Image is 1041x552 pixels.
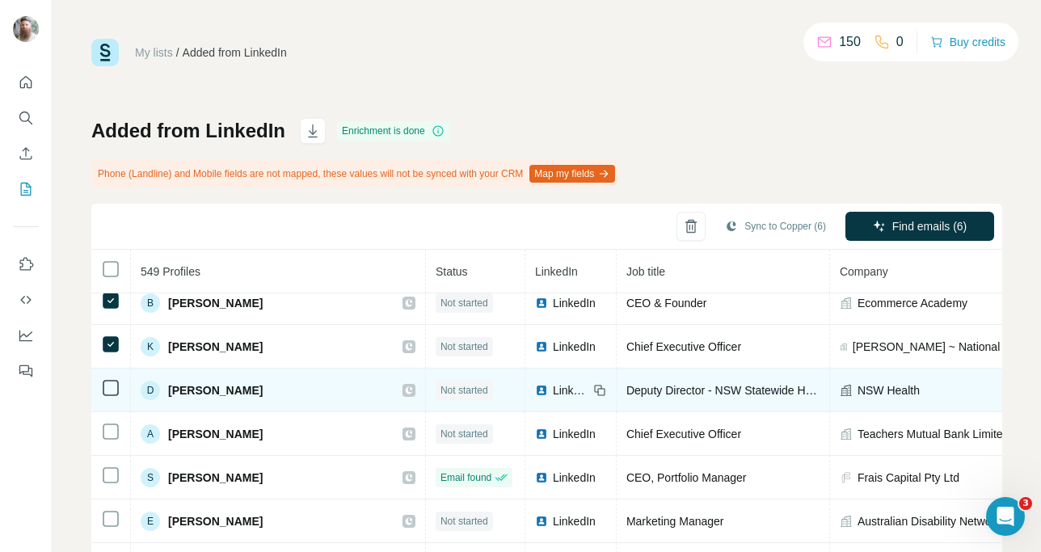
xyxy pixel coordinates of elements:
span: [PERSON_NAME] [168,513,263,529]
span: NSW Health [858,382,920,398]
li: / [176,44,179,61]
span: LinkedIn [553,513,596,529]
span: Frais Capital Pty Ltd [858,470,959,486]
button: Quick start [13,68,39,97]
div: Phone (Landline) and Mobile fields are not mapped, these values will not be synced with your CRM [91,160,618,188]
span: 549 Profiles [141,265,200,278]
span: Not started [440,383,488,398]
span: Status [436,265,468,278]
div: E [141,512,160,531]
span: Job title [626,265,665,278]
span: Company [840,265,888,278]
img: Avatar [13,16,39,42]
span: CEO & Founder [626,297,707,310]
img: LinkedIn logo [535,384,548,397]
span: LinkedIn [553,426,596,442]
span: Ecommerce Academy [858,295,967,311]
span: LinkedIn [553,339,596,355]
a: My lists [135,46,173,59]
span: [PERSON_NAME] ~ National Online Retailers Association [853,339,1033,355]
span: Teachers Mutual Bank Limited [858,426,1009,442]
span: Chief Executive Officer [626,340,741,353]
span: Marketing Manager [626,515,724,528]
iframe: Intercom live chat [986,497,1025,536]
button: Sync to Copper (6) [714,214,837,238]
span: LinkedIn [553,470,596,486]
p: 150 [839,32,861,52]
img: LinkedIn logo [535,471,548,484]
button: My lists [13,175,39,204]
button: Dashboard [13,321,39,350]
span: [PERSON_NAME] [168,382,263,398]
h1: Added from LinkedIn [91,118,285,144]
img: LinkedIn logo [535,297,548,310]
button: Enrich CSV [13,139,39,168]
div: B [141,293,160,313]
span: [PERSON_NAME] [168,470,263,486]
button: Search [13,103,39,133]
div: D [141,381,160,400]
img: LinkedIn logo [535,428,548,440]
button: Feedback [13,356,39,386]
img: company-logo [840,471,853,484]
button: Use Surfe on LinkedIn [13,250,39,279]
span: [PERSON_NAME] [168,295,263,311]
span: Email found [440,470,491,485]
div: Enrichment is done [337,121,449,141]
button: Find emails (6) [845,212,994,241]
span: LinkedIn [553,295,596,311]
span: [PERSON_NAME] [168,426,263,442]
span: Chief Executive Officer [626,428,741,440]
span: [PERSON_NAME] [168,339,263,355]
span: Deputy Director - NSW Statewide Health Literacy Hub [626,384,897,397]
img: LinkedIn logo [535,515,548,528]
span: Not started [440,296,488,310]
span: LinkedIn [553,382,588,398]
span: Not started [440,339,488,354]
span: CEO, Portfolio Manager [626,471,747,484]
span: 3 [1019,497,1032,510]
div: Added from LinkedIn [183,44,287,61]
span: Not started [440,514,488,529]
button: Use Surfe API [13,285,39,314]
span: LinkedIn [535,265,578,278]
div: S [141,468,160,487]
p: 0 [896,32,904,52]
button: Buy credits [930,31,1005,53]
span: Find emails (6) [892,218,967,234]
div: K [141,337,160,356]
span: Not started [440,427,488,441]
img: LinkedIn logo [535,340,548,353]
span: Australian Disability Network [858,513,1001,529]
img: Surfe Logo [91,39,119,66]
button: Map my fields [529,165,615,183]
div: A [141,424,160,444]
